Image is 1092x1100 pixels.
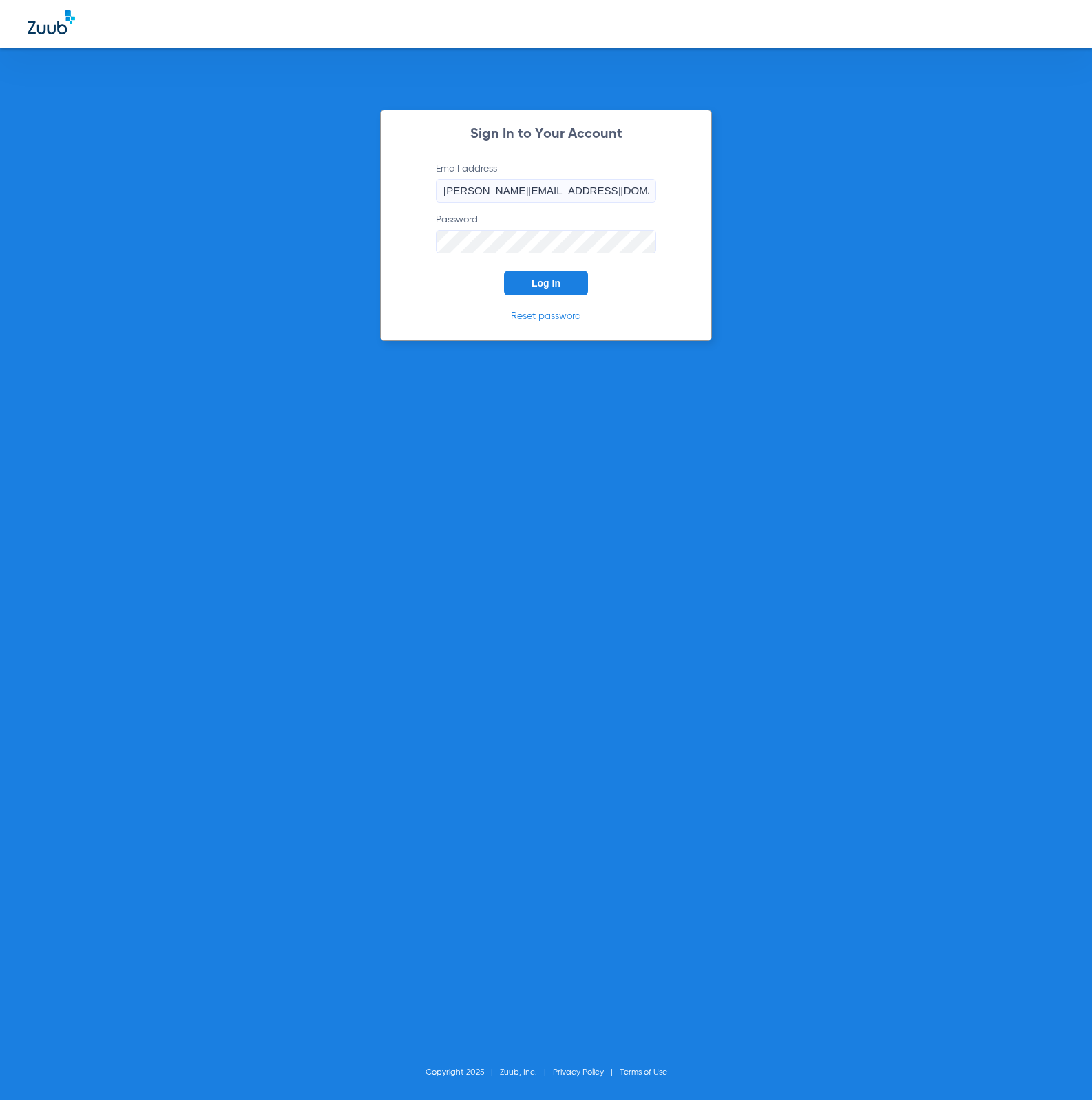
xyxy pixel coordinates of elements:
input: Email address [436,179,656,203]
li: Copyright 2025 [426,1066,500,1079]
img: Zuub Logo [28,10,75,34]
input: Password [436,230,656,253]
h2: Sign In to Your Account [415,127,677,141]
a: Reset password [511,311,581,321]
li: Zuub, Inc. [500,1066,553,1079]
label: Password [436,213,656,253]
span: Log In [532,278,560,289]
iframe: Chat Widget [1023,1034,1092,1100]
button: Log In [504,271,588,295]
label: Email address [436,162,656,203]
a: Privacy Policy [553,1068,604,1077]
a: Terms of Use [620,1068,667,1077]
